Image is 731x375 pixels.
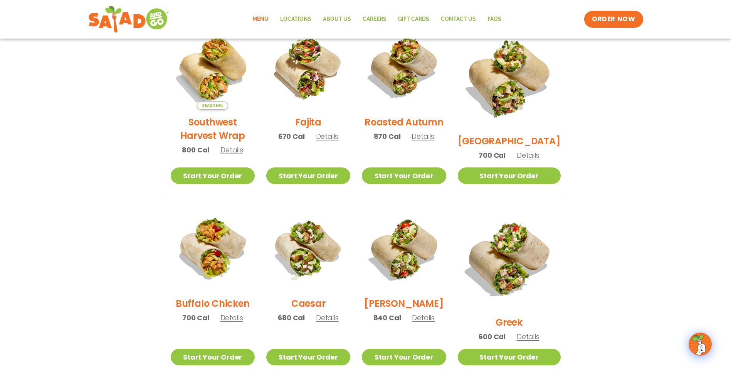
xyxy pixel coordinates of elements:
[266,25,350,110] img: Product photo for Fajita Wrap
[176,297,249,310] h2: Buffalo Chicken
[220,145,243,155] span: Details
[295,115,321,129] h2: Fajita
[274,10,317,28] a: Locations
[592,15,635,24] span: ORDER NOW
[689,333,711,355] img: wpChatIcon
[266,349,350,365] a: Start Your Order
[171,207,255,291] img: Product photo for Buffalo Chicken Wrap
[496,316,523,329] h2: Greek
[197,101,228,110] span: Seasonal
[517,150,539,160] span: Details
[584,11,643,28] a: ORDER NOW
[266,207,350,291] img: Product photo for Caesar Wrap
[458,349,561,365] a: Start Your Order
[458,25,561,128] img: Product photo for BBQ Ranch Wrap
[435,10,482,28] a: Contact Us
[247,10,274,28] a: Menu
[278,131,305,142] span: 670 Cal
[373,312,401,323] span: 840 Cal
[458,207,561,310] img: Product photo for Greek Wrap
[316,313,339,323] span: Details
[517,332,539,341] span: Details
[362,25,446,110] img: Product photo for Roasted Autumn Wrap
[412,313,435,323] span: Details
[291,297,326,310] h2: Caesar
[266,167,350,184] a: Start Your Order
[392,10,435,28] a: GIFT CARDS
[362,207,446,291] img: Product photo for Cobb Wrap
[357,10,392,28] a: Careers
[182,145,209,155] span: 800 Cal
[482,10,507,28] a: FAQs
[171,167,255,184] a: Start Your Order
[479,150,506,160] span: 700 Cal
[182,312,209,323] span: 700 Cal
[220,313,243,323] span: Details
[247,10,507,28] nav: Menu
[362,167,446,184] a: Start Your Order
[458,167,561,184] a: Start Your Order
[364,297,444,310] h2: [PERSON_NAME]
[374,131,401,142] span: 870 Cal
[362,349,446,365] a: Start Your Order
[88,4,170,35] img: new-SAG-logo-768×292
[317,10,357,28] a: About Us
[412,132,434,141] span: Details
[479,331,506,342] span: 600 Cal
[278,312,305,323] span: 680 Cal
[316,132,339,141] span: Details
[171,115,255,142] h2: Southwest Harvest Wrap
[458,134,561,148] h2: [GEOGRAPHIC_DATA]
[171,25,255,110] img: Product photo for Southwest Harvest Wrap
[365,115,444,129] h2: Roasted Autumn
[171,349,255,365] a: Start Your Order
